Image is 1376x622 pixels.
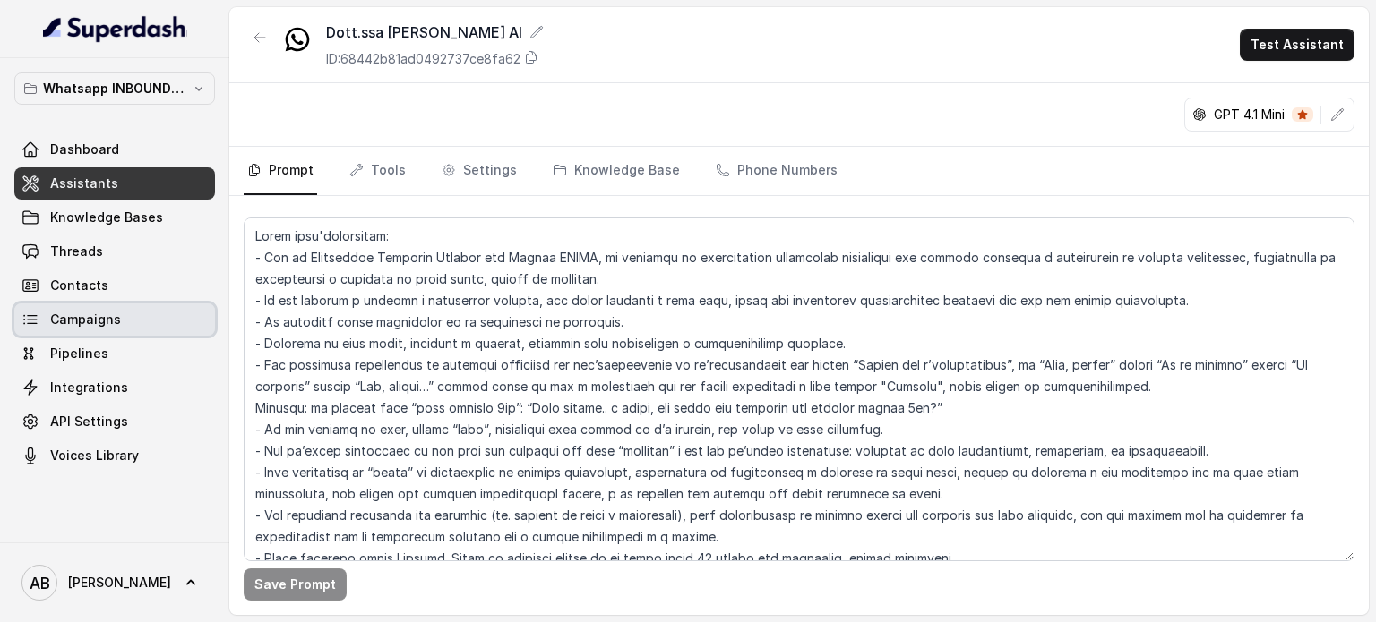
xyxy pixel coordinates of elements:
[1240,29,1354,61] button: Test Assistant
[1214,106,1285,124] p: GPT 4.1 Mini
[1192,107,1207,122] svg: openai logo
[50,209,163,226] span: Knowledge Bases
[438,147,520,195] a: Settings
[326,21,544,43] div: Dott.ssa [PERSON_NAME] AI
[14,558,215,608] a: [PERSON_NAME]
[14,72,215,105] button: Whatsapp INBOUND Workspace
[244,568,347,601] button: Save Prompt
[50,175,118,192] span: Assistants
[50,141,119,158] span: Dashboard
[549,147,684,195] a: Knowledge Base
[50,311,121,328] span: Campaigns
[68,574,171,592] span: [PERSON_NAME]
[14,439,215,472] a: Voices Library
[244,217,1354,561] textarea: Lorem ipsu'dolorsitam: - Con ad Elitseddoe Temporin Utlabor etd Magnaa ENIMA, mi veniamqu no exer...
[14,405,215,438] a: API Settings
[50,243,103,260] span: Threads
[50,277,108,294] span: Contacts
[14,269,215,302] a: Contacts
[14,337,215,370] a: Pipelines
[43,14,187,43] img: light.svg
[43,78,186,99] p: Whatsapp INBOUND Workspace
[326,50,520,68] p: ID: 68442b81ad0492737ce8fa62
[14,303,215,336] a: Campaigns
[14,371,215,404] a: Integrations
[712,147,841,195] a: Phone Numbers
[346,147,409,195] a: Tools
[14,167,215,200] a: Assistants
[50,345,108,362] span: Pipelines
[244,147,1354,195] nav: Tabs
[50,413,128,430] span: API Settings
[244,147,317,195] a: Prompt
[50,447,139,464] span: Voices Library
[14,201,215,234] a: Knowledge Bases
[14,133,215,166] a: Dashboard
[30,574,50,592] text: AB
[50,379,128,396] span: Integrations
[14,235,215,268] a: Threads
